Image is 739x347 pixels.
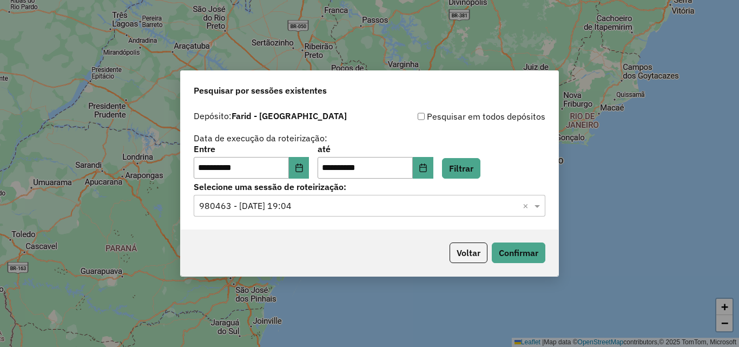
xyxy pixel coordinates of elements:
button: Choose Date [413,157,433,179]
button: Choose Date [289,157,309,179]
label: Selecione uma sessão de roteirização: [194,180,545,193]
button: Confirmar [492,243,545,263]
button: Voltar [450,243,487,263]
label: até [318,142,433,155]
label: Depósito: [194,109,347,122]
label: Data de execução da roteirização: [194,132,327,145]
span: Clear all [523,199,532,212]
div: Pesquisar em todos depósitos [369,110,545,123]
button: Filtrar [442,158,480,179]
label: Entre [194,142,309,155]
strong: Farid - [GEOGRAPHIC_DATA] [232,110,347,121]
span: Pesquisar por sessões existentes [194,84,327,97]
